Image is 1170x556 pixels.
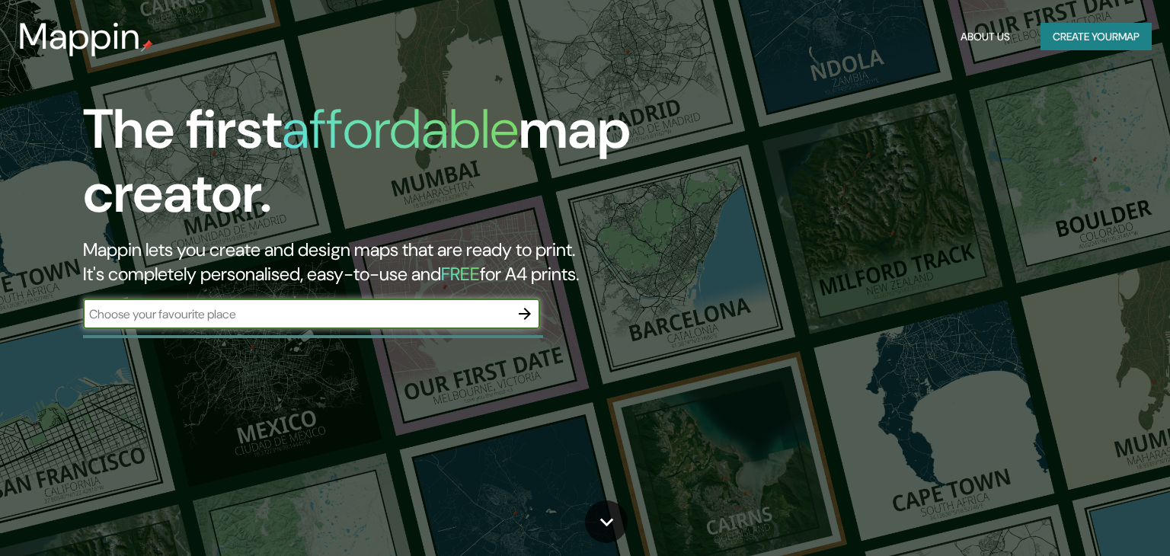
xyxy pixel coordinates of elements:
[1041,23,1152,51] button: Create yourmap
[18,15,141,58] h3: Mappin
[141,40,153,52] img: mappin-pin
[83,305,510,323] input: Choose your favourite place
[83,238,668,286] h2: Mappin lets you create and design maps that are ready to print. It's completely personalised, eas...
[954,23,1016,51] button: About Us
[282,94,519,165] h1: affordable
[83,97,668,238] h1: The first map creator.
[441,262,480,286] h5: FREE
